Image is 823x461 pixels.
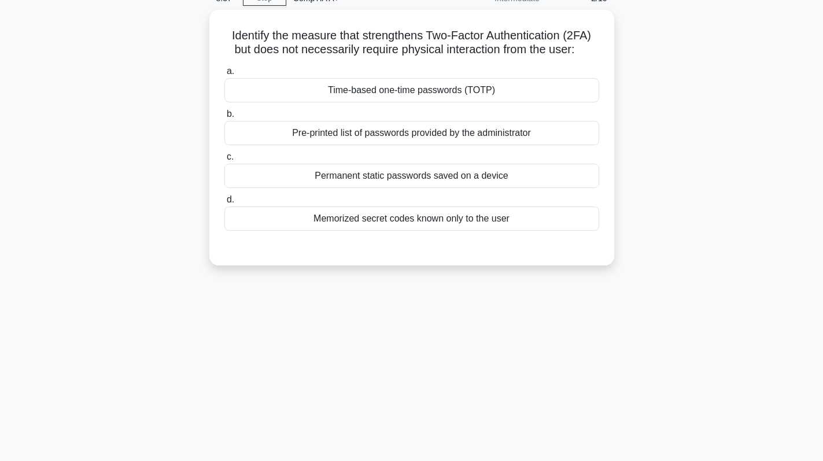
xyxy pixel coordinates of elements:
[227,152,234,161] span: c.
[227,66,234,76] span: a.
[227,194,234,204] span: d.
[224,164,599,188] div: Permanent static passwords saved on a device
[224,206,599,231] div: Memorized secret codes known only to the user
[223,28,600,57] h5: Identify the measure that strengthens Two-Factor Authentication (2FA) but does not necessarily re...
[224,121,599,145] div: Pre-printed list of passwords provided by the administrator
[227,109,234,119] span: b.
[224,78,599,102] div: Time-based one-time passwords (TOTP)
